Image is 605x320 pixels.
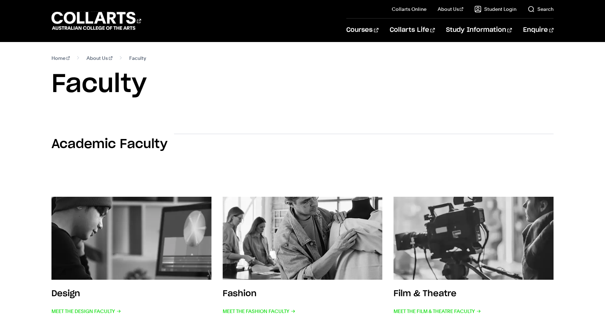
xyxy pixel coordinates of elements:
[51,306,121,316] span: Meet the Design Faculty
[51,11,141,31] div: Go to homepage
[346,19,378,42] a: Courses
[438,6,464,13] a: About Us
[51,53,70,63] a: Home
[394,290,457,298] h3: Film & Theatre
[528,6,554,13] a: Search
[51,197,211,316] a: Design Meet the Design Faculty
[129,53,146,63] span: Faculty
[394,197,554,316] a: Film & Theatre Meet the Film & Theatre Faculty
[523,19,554,42] a: Enquire
[392,6,426,13] a: Collarts Online
[446,19,512,42] a: Study Information
[223,290,257,298] h3: Fashion
[223,197,383,316] a: Fashion Meet the Fashion Faculty
[51,290,80,298] h3: Design
[86,53,112,63] a: About Us
[394,306,481,316] span: Meet the Film & Theatre Faculty
[51,69,554,100] h1: Faculty
[51,137,167,152] h2: Academic Faculty
[474,6,516,13] a: Student Login
[390,19,435,42] a: Collarts Life
[223,306,295,316] span: Meet the Fashion Faculty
